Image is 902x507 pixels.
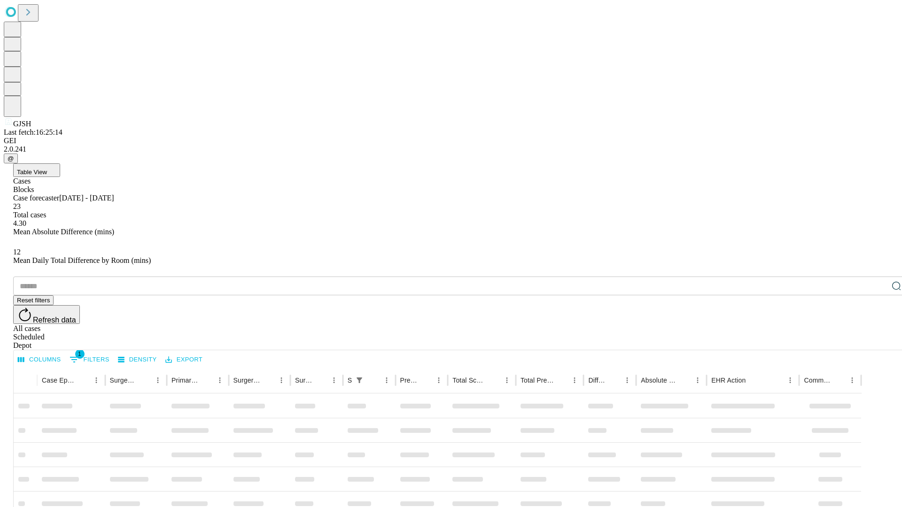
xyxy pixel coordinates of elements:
span: 12 [13,248,21,256]
button: Sort [262,374,275,387]
span: Reset filters [17,297,50,304]
div: Primary Service [171,376,199,384]
span: Total cases [13,211,46,219]
button: Show filters [67,352,112,367]
span: [DATE] - [DATE] [59,194,114,202]
span: Table View [17,169,47,176]
span: 4.30 [13,219,26,227]
span: 1 [75,349,85,359]
span: @ [8,155,14,162]
button: Density [116,353,159,367]
div: Absolute Difference [641,376,677,384]
button: Sort [419,374,432,387]
button: @ [4,154,18,163]
div: GEI [4,137,898,145]
button: Show filters [353,374,366,387]
div: Case Epic Id [42,376,76,384]
button: Sort [555,374,568,387]
div: Total Predicted Duration [521,376,554,384]
button: Sort [607,374,621,387]
button: Refresh data [13,305,80,324]
button: Menu [691,374,704,387]
div: Comments [804,376,831,384]
div: 1 active filter [353,374,366,387]
button: Menu [846,374,859,387]
button: Menu [151,374,164,387]
button: Menu [568,374,581,387]
button: Menu [213,374,226,387]
span: GJSH [13,120,31,128]
button: Menu [432,374,445,387]
button: Sort [138,374,151,387]
button: Sort [314,374,327,387]
button: Sort [678,374,691,387]
span: Refresh data [33,316,76,324]
span: Last fetch: 16:25:14 [4,128,62,136]
div: Scheduled In Room Duration [348,376,352,384]
div: Surgeon Name [110,376,137,384]
button: Sort [77,374,90,387]
span: 23 [13,202,21,210]
div: Predicted In Room Duration [400,376,419,384]
div: Total Scheduled Duration [452,376,486,384]
div: EHR Action [711,376,746,384]
span: Mean Absolute Difference (mins) [13,228,114,236]
span: Mean Daily Total Difference by Room (mins) [13,256,151,264]
button: Table View [13,163,60,177]
button: Menu [784,374,797,387]
button: Sort [832,374,846,387]
button: Sort [200,374,213,387]
button: Menu [327,374,341,387]
button: Select columns [16,353,63,367]
button: Menu [90,374,103,387]
div: Difference [588,376,607,384]
button: Export [163,353,205,367]
button: Reset filters [13,295,54,305]
button: Menu [621,374,634,387]
button: Sort [367,374,380,387]
button: Sort [487,374,500,387]
div: 2.0.241 [4,145,898,154]
div: Surgery Name [233,376,261,384]
div: Surgery Date [295,376,313,384]
button: Menu [380,374,393,387]
button: Menu [500,374,513,387]
button: Sort [746,374,760,387]
button: Menu [275,374,288,387]
span: Case forecaster [13,194,59,202]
